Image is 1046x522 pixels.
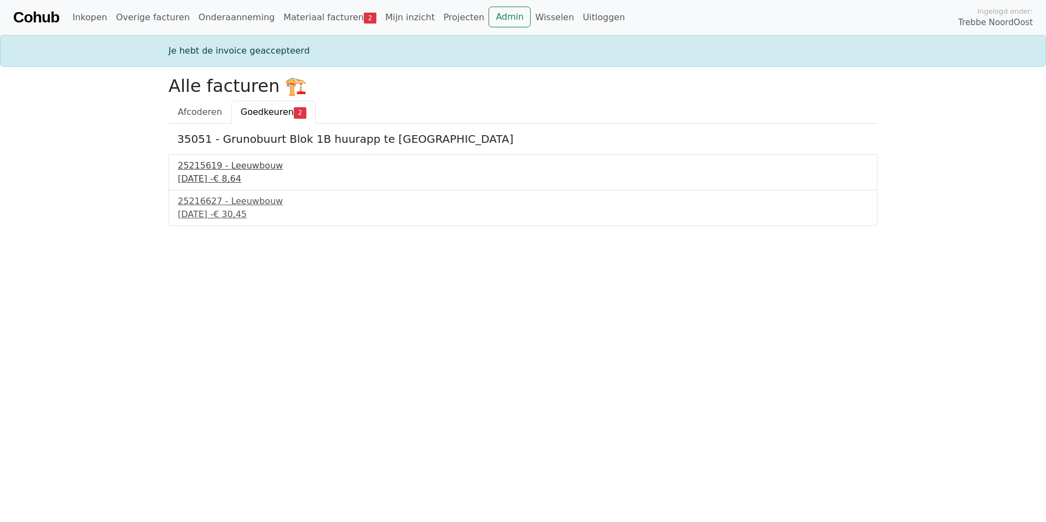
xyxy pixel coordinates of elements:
[381,7,439,28] a: Mijn inzicht
[531,7,578,28] a: Wisselen
[194,7,279,28] a: Onderaanneming
[364,13,376,24] span: 2
[279,7,381,28] a: Materiaal facturen2
[162,44,884,57] div: Je hebt de invoice geaccepteerd
[13,4,59,31] a: Cohub
[489,7,531,27] a: Admin
[178,208,868,221] div: [DATE] -
[178,159,868,172] div: 25215619 - Leeuwbouw
[578,7,629,28] a: Uitloggen
[168,101,231,124] a: Afcoderen
[439,7,489,28] a: Projecten
[177,132,869,146] h5: 35051 - Grunobuurt Blok 1B huurapp te [GEOGRAPHIC_DATA]
[168,76,878,96] h2: Alle facturen 🏗️
[241,107,294,117] span: Goedkeuren
[958,16,1033,29] span: Trebbe NoordOost
[213,173,241,184] span: € 8,64
[112,7,194,28] a: Overige facturen
[231,101,316,124] a: Goedkeuren2
[294,107,306,118] span: 2
[213,209,247,219] span: € 30,45
[178,107,222,117] span: Afcoderen
[178,195,868,221] a: 25216627 - Leeuwbouw[DATE] -€ 30,45
[68,7,111,28] a: Inkopen
[178,159,868,185] a: 25215619 - Leeuwbouw[DATE] -€ 8,64
[977,6,1033,16] span: Ingelogd onder:
[178,172,868,185] div: [DATE] -
[178,195,868,208] div: 25216627 - Leeuwbouw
